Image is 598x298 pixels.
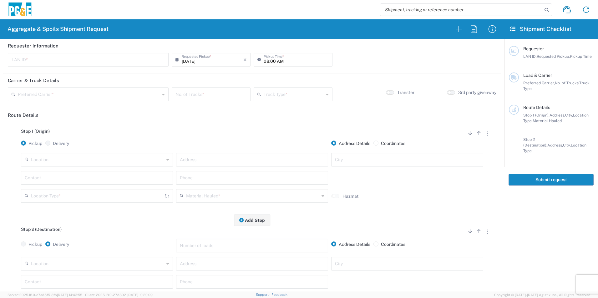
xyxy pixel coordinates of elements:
span: Server: 2025.18.0-c7ad5f513fb [8,293,82,297]
span: [DATE] 14:43:55 [57,293,82,297]
label: 3rd party giveaway [458,90,496,95]
span: Stop 2 (Destination): [523,137,547,147]
span: City, [563,143,571,147]
span: Stop 1 (Origin): [523,113,550,117]
h2: Route Details [8,112,38,118]
h2: Aggregate & Spoils Shipment Request [8,25,109,33]
span: [DATE] 10:20:09 [127,293,153,297]
i: × [243,55,247,65]
label: Coordinates [373,141,405,146]
span: Client: 2025.18.0-27d3021 [85,293,153,297]
span: City, [565,113,573,117]
h2: Requester Information [8,43,58,49]
span: Preferred Carrier, [523,81,555,85]
a: Support [256,293,271,296]
span: Stop 1 (Origin) [21,129,50,134]
button: Submit request [509,174,594,186]
span: Copyright © [DATE]-[DATE] Agistix Inc., All Rights Reserved [494,292,590,298]
span: Address, [550,113,565,117]
label: Coordinates [373,241,405,247]
span: No. of Trucks, [555,81,579,85]
h2: Shipment Checklist [510,25,571,33]
span: Route Details [523,105,550,110]
img: pge [8,2,33,17]
span: Load & Carrier [523,73,552,78]
button: Add Stop [234,214,270,226]
span: Address, [547,143,563,147]
label: Hazmat [342,193,358,199]
span: Requested Pickup, [537,54,570,59]
span: Pickup Time [570,54,592,59]
h2: Carrier & Truck Details [8,77,59,84]
label: Address Details [331,141,370,146]
span: Material Hauled [533,118,562,123]
label: Address Details [331,241,370,247]
input: Shipment, tracking or reference number [380,4,542,16]
span: LAN ID, [523,54,537,59]
span: Requester [523,46,544,51]
a: Feedback [271,293,287,296]
label: Transfer [397,90,414,95]
span: Stop 2 (Destination) [21,227,62,232]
